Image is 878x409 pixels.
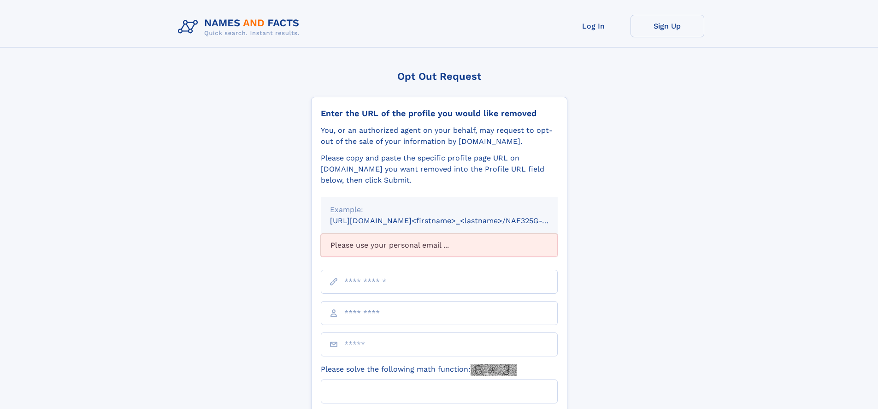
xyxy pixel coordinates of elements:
div: Enter the URL of the profile you would like removed [321,108,558,119]
div: Opt Out Request [311,71,567,82]
div: Example: [330,204,548,215]
a: Log In [557,15,631,37]
div: You, or an authorized agent on your behalf, may request to opt-out of the sale of your informatio... [321,125,558,147]
img: Logo Names and Facts [174,15,307,40]
small: [URL][DOMAIN_NAME]<firstname>_<lastname>/NAF325G-xxxxxxxx [330,216,575,225]
div: Please copy and paste the specific profile page URL on [DOMAIN_NAME] you want removed into the Pr... [321,153,558,186]
a: Sign Up [631,15,704,37]
label: Please solve the following math function: [321,364,517,376]
div: Please use your personal email ... [321,234,558,257]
